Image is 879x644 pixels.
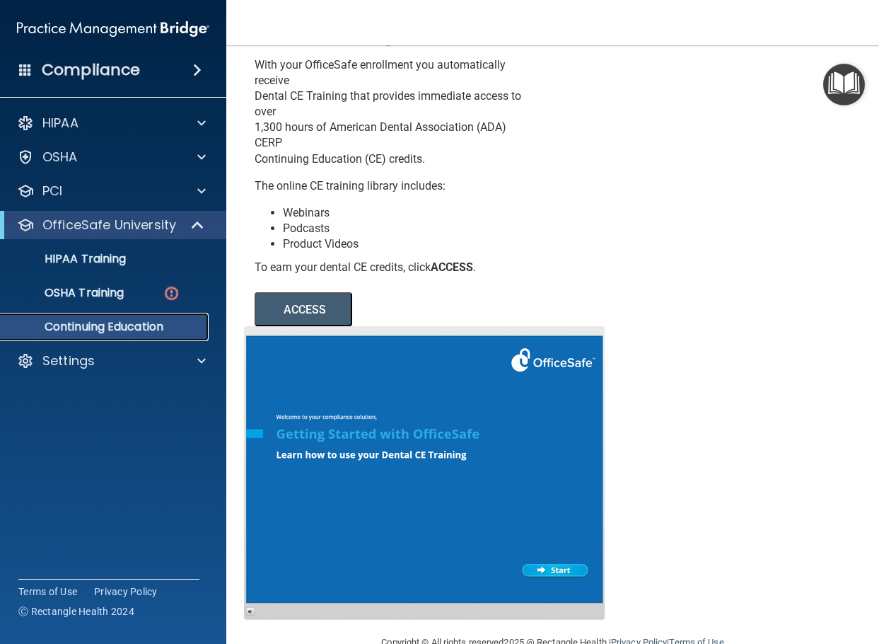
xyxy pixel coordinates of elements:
p: With your OfficeSafe enrollment you automatically receive Dental CE Training that provides immedi... [255,57,532,167]
div: To earn your dental CE credits, click . [255,260,532,275]
p: Settings [42,352,95,369]
a: Settings [17,352,206,369]
a: Privacy Policy [94,585,158,599]
h4: Compliance [42,60,140,80]
p: OfficeSafe University [42,217,176,234]
p: HIPAA [42,115,78,132]
a: ACCESS [255,305,641,316]
button: ACCESS [255,292,352,326]
b: ACCESS [431,260,473,274]
p: Continuing Education [9,320,202,334]
p: HIPAA Training [9,252,126,266]
a: Terms of Use [18,585,77,599]
p: PCI [42,183,62,200]
p: The online CE training library includes: [255,178,532,194]
li: Webinars [283,205,532,221]
li: Product Videos [283,236,532,252]
a: PCI [17,183,206,200]
a: OSHA [17,149,206,166]
a: OfficeSafe University [17,217,205,234]
p: OSHA Training [9,286,124,300]
img: danger-circle.6113f641.png [163,284,180,302]
span: Ⓒ Rectangle Health 2024 [18,604,134,619]
p: OSHA [42,149,78,166]
li: Podcasts [283,221,532,236]
a: HIPAA [17,115,206,132]
img: PMB logo [17,15,209,43]
button: Open Resource Center [823,64,865,105]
